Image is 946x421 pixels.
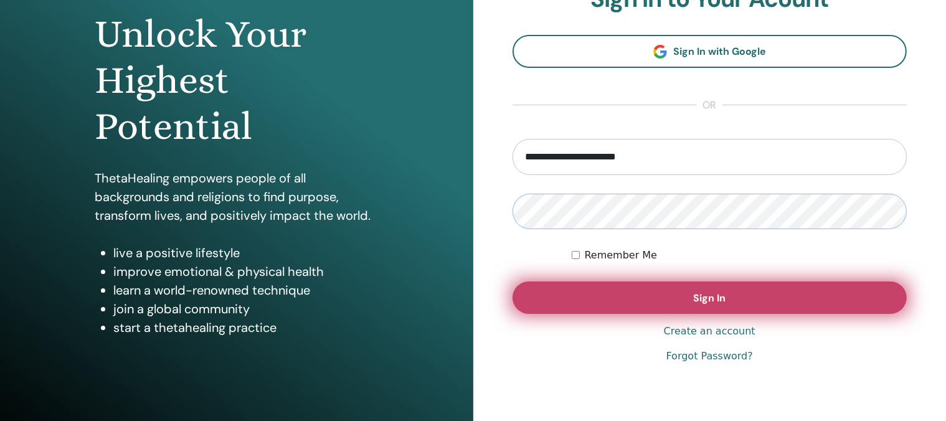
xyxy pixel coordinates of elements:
[113,318,379,337] li: start a thetahealing practice
[693,291,726,305] span: Sign In
[113,262,379,281] li: improve emotional & physical health
[513,281,907,314] button: Sign In
[113,281,379,300] li: learn a world-renowned technique
[572,248,907,263] div: Keep me authenticated indefinitely or until I manually logout
[113,244,379,262] li: live a positive lifestyle
[585,248,658,263] label: Remember Me
[696,98,722,113] span: or
[513,35,907,68] a: Sign In with Google
[95,169,379,225] p: ThetaHealing empowers people of all backgrounds and religions to find purpose, transform lives, a...
[95,11,379,150] h1: Unlock Your Highest Potential
[113,300,379,318] li: join a global community
[666,349,753,364] a: Forgot Password?
[664,324,755,339] a: Create an account
[673,45,766,58] span: Sign In with Google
